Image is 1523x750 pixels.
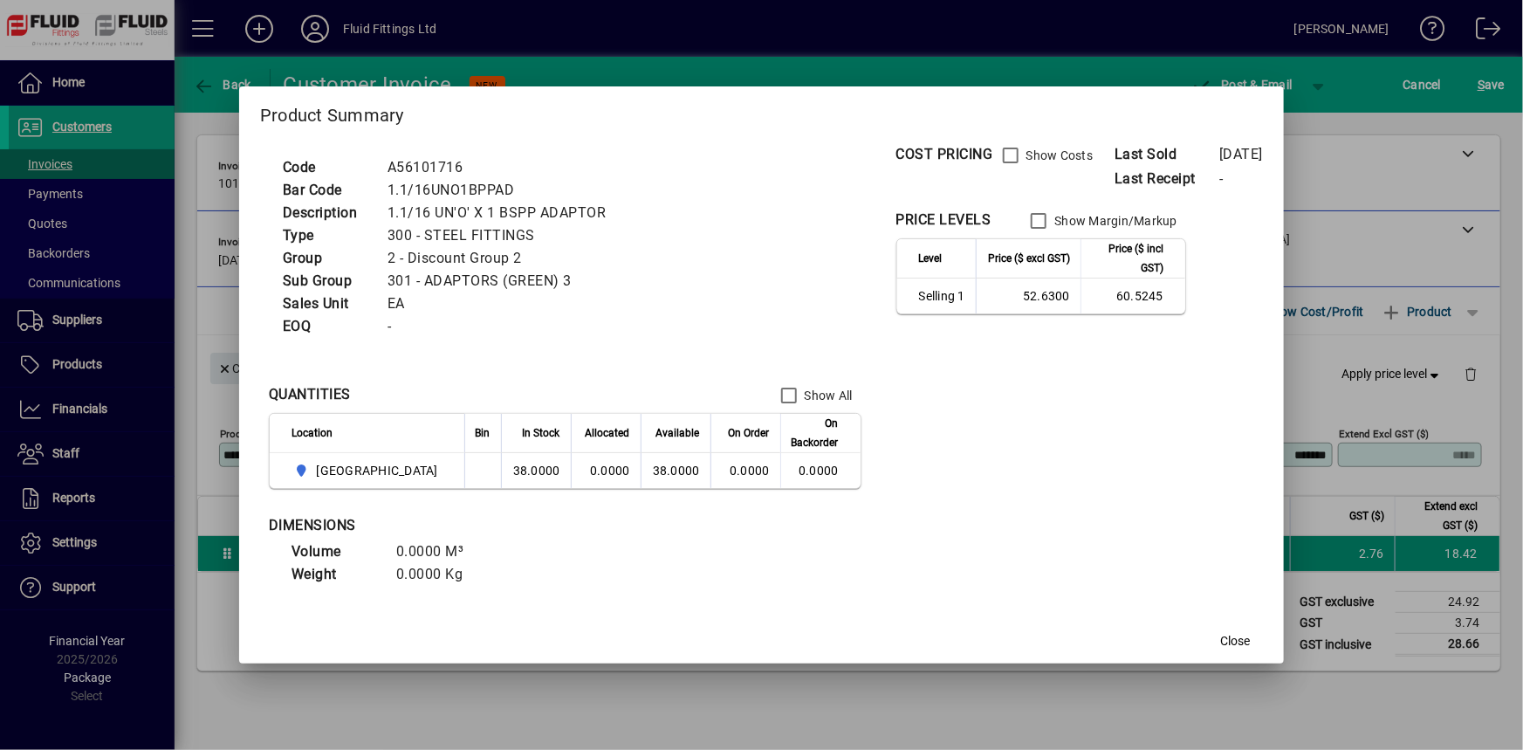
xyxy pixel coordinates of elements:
[292,460,445,481] span: AUCKLAND
[988,249,1070,268] span: Price ($ excl GST)
[274,315,379,338] td: EOQ
[379,292,628,315] td: EA
[571,453,641,488] td: 0.0000
[274,156,379,179] td: Code
[1219,146,1263,162] span: [DATE]
[274,179,379,202] td: Bar Code
[919,287,965,305] span: Selling 1
[792,414,839,452] span: On Backorder
[801,387,853,404] label: Show All
[1092,239,1163,278] span: Price ($ incl GST)
[656,423,700,443] span: Available
[379,315,628,338] td: -
[730,464,770,478] span: 0.0000
[1081,279,1185,313] td: 60.5245
[379,202,628,224] td: 1.1/16 UN'O' X 1 BSPP ADAPTOR
[1115,169,1219,189] span: Last Receipt
[283,540,388,563] td: Volume
[976,279,1081,313] td: 52.6300
[388,563,492,586] td: 0.0000 Kg
[379,270,628,292] td: 301 - ADAPTORS (GREEN) 3
[1219,170,1224,187] span: -
[641,453,710,488] td: 38.0000
[1023,147,1094,164] label: Show Costs
[1220,632,1250,650] span: Close
[379,247,628,270] td: 2 - Discount Group 2
[896,144,993,165] div: COST PRICING
[379,156,628,179] td: A56101716
[379,179,628,202] td: 1.1/16UNO1BPPAD
[919,249,943,268] span: Level
[379,224,628,247] td: 300 - STEEL FITTINGS
[316,462,437,479] span: [GEOGRAPHIC_DATA]
[274,292,379,315] td: Sales Unit
[1051,212,1177,230] label: Show Margin/Markup
[239,86,1284,137] h2: Product Summary
[501,453,571,488] td: 38.0000
[523,423,560,443] span: In Stock
[292,423,333,443] span: Location
[274,247,379,270] td: Group
[274,202,379,224] td: Description
[729,423,770,443] span: On Order
[780,453,861,488] td: 0.0000
[283,563,388,586] td: Weight
[388,540,492,563] td: 0.0000 M³
[586,423,630,443] span: Allocated
[896,210,991,231] div: PRICE LEVELS
[1207,625,1263,657] button: Close
[1115,144,1219,165] span: Last Sold
[476,423,491,443] span: Bin
[269,384,351,405] div: QUANTITIES
[274,224,379,247] td: Type
[274,270,379,292] td: Sub Group
[269,515,705,536] div: DIMENSIONS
